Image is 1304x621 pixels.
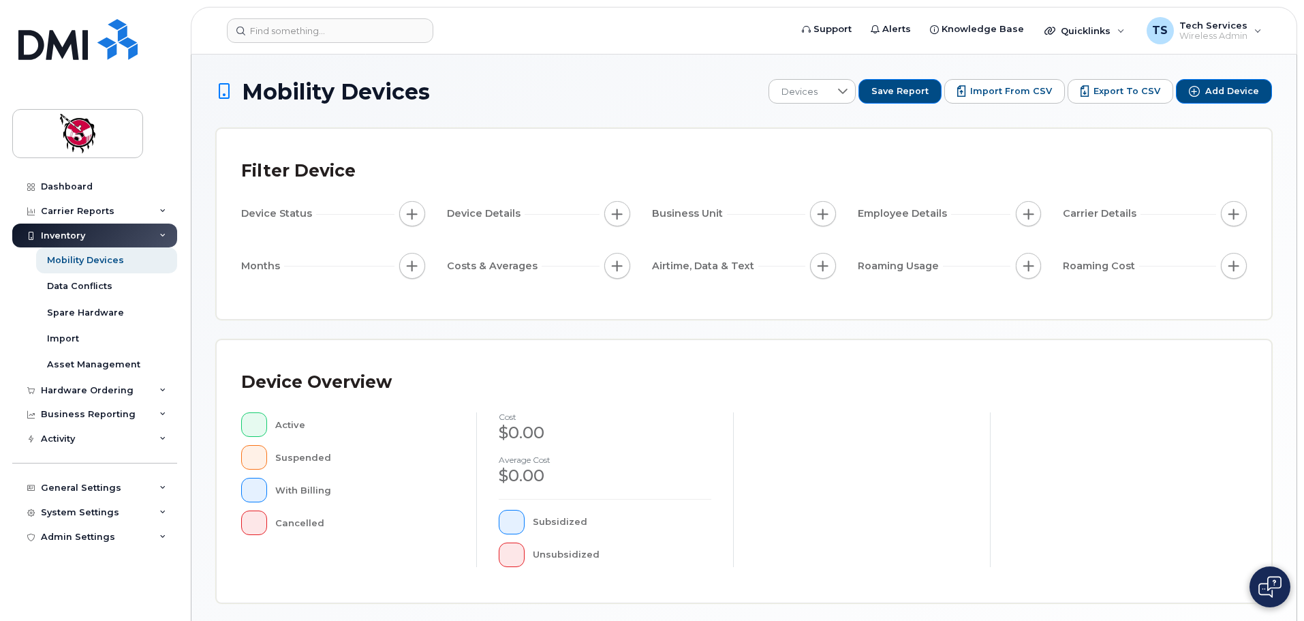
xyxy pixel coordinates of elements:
[1205,85,1259,97] span: Add Device
[241,259,284,273] span: Months
[499,464,711,487] div: $0.00
[769,80,830,104] span: Devices
[533,543,712,567] div: Unsubsidized
[533,510,712,534] div: Subsidized
[652,207,727,221] span: Business Unit
[858,259,943,273] span: Roaming Usage
[858,79,942,104] button: Save Report
[1063,259,1139,273] span: Roaming Cost
[447,259,542,273] span: Costs & Averages
[499,412,711,421] h4: cost
[499,421,711,444] div: $0.00
[970,85,1052,97] span: Import from CSV
[1068,79,1173,104] button: Export to CSV
[1063,207,1140,221] span: Carrier Details
[275,412,455,437] div: Active
[499,455,711,464] h4: Average cost
[241,153,356,189] div: Filter Device
[858,207,951,221] span: Employee Details
[447,207,525,221] span: Device Details
[241,207,316,221] span: Device Status
[652,259,758,273] span: Airtime, Data & Text
[1258,576,1282,598] img: Open chat
[944,79,1065,104] button: Import from CSV
[1176,79,1272,104] button: Add Device
[1093,85,1160,97] span: Export to CSV
[241,365,392,400] div: Device Overview
[275,445,455,470] div: Suspended
[242,80,430,104] span: Mobility Devices
[275,478,455,502] div: With Billing
[871,85,929,97] span: Save Report
[275,511,455,535] div: Cancelled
